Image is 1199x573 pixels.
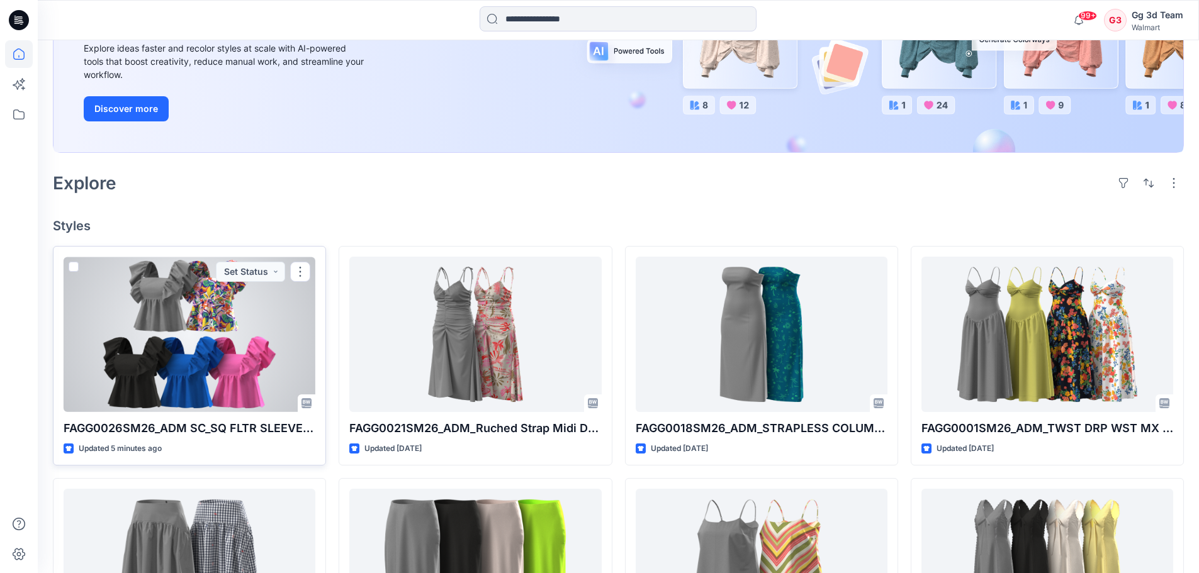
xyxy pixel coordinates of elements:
[921,420,1173,437] p: FAGG0001SM26_ADM_TWST DRP WST MX DRS
[84,96,367,121] a: Discover more
[921,257,1173,412] a: FAGG0001SM26_ADM_TWST DRP WST MX DRS
[84,42,367,81] div: Explore ideas faster and recolor styles at scale with AI-powered tools that boost creativity, red...
[349,257,601,412] a: FAGG0021SM26_ADM_Ruched Strap Midi Dress
[53,173,116,193] h2: Explore
[1132,8,1183,23] div: Gg 3d Team
[636,420,887,437] p: FAGG0018SM26_ADM_STRAPLESS COLUMN MIDI DRESS
[79,442,162,455] p: Updated 5 minutes ago
[636,257,887,412] a: FAGG0018SM26_ADM_STRAPLESS COLUMN MIDI DRESS
[364,442,422,455] p: Updated [DATE]
[349,420,601,437] p: FAGG0021SM26_ADM_Ruched Strap Midi Dress
[937,442,994,455] p: Updated [DATE]
[1078,11,1097,21] span: 99+
[651,442,708,455] p: Updated [DATE]
[1104,9,1127,31] div: G3
[1132,23,1183,32] div: Walmart
[84,96,169,121] button: Discover more
[64,257,315,412] a: FAGG0026SM26_ADM SC_SQ FLTR SLEEVE TOP
[64,420,315,437] p: FAGG0026SM26_ADM SC_SQ FLTR SLEEVE TOP
[53,218,1184,233] h4: Styles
